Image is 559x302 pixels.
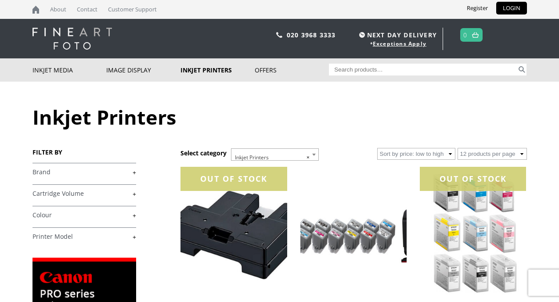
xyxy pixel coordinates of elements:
a: Inkjet Printers [180,58,255,82]
h3: FILTER BY [32,148,136,156]
a: Register [460,2,494,14]
a: 0 [463,29,467,41]
img: time.svg [359,32,365,38]
img: phone.svg [276,32,282,38]
a: + [32,211,136,219]
a: Offers [255,58,329,82]
img: Canon imagePROGRAF PRO-1000 Ink Tanks 80ml (PFI-1000) [300,167,407,300]
a: + [32,168,136,176]
a: LOGIN [496,2,527,14]
span: Inkjet Printers [231,148,319,161]
select: Shop order [377,148,455,160]
a: Image Display [106,58,180,82]
h4: Cartridge Volume [32,184,136,202]
h4: Colour [32,206,136,223]
div: OUT OF STOCK [180,167,287,191]
img: basket.svg [472,32,479,38]
img: Canon MC-20 Maintenance Cartridge [180,167,287,300]
a: + [32,233,136,241]
h4: Brand [32,163,136,180]
a: Exceptions Apply [373,40,426,47]
a: + [32,190,136,198]
span: Inkjet Printers [231,149,318,166]
span: NEXT DAY DELIVERY [357,30,437,40]
h3: Select category [180,149,227,157]
span: × [307,151,310,164]
img: Epson Ultrachrome HD Inks for SureColor SC-P800 80ml (T850) [420,167,526,300]
h1: Inkjet Printers [32,104,527,130]
button: Search [517,64,527,75]
a: 020 3968 3333 [287,31,336,39]
h4: Printer Model [32,227,136,245]
img: logo-white.svg [32,28,112,50]
a: Inkjet Media [32,58,107,82]
div: OUT OF STOCK [420,167,526,191]
input: Search products… [329,64,517,75]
